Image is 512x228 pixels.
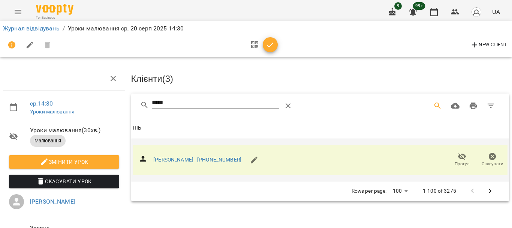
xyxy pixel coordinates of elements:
button: Завантажити CSV [446,97,464,115]
a: [PHONE_NUMBER] [197,157,241,163]
span: New Client [470,41,507,50]
h3: Клієнти ( 3 ) [131,74,509,84]
button: Змінити урок [9,155,119,169]
span: UA [492,8,500,16]
div: 100 [390,186,411,196]
div: Table Toolbar [131,94,509,118]
button: UA [489,5,503,19]
button: Фільтр [482,97,500,115]
img: Voopty Logo [36,4,73,15]
p: Rows per page: [352,187,387,195]
button: Next Page [481,182,499,200]
a: [PERSON_NAME] [30,198,75,205]
span: 99+ [413,2,425,10]
li: / [63,24,65,33]
button: New Client [468,39,509,51]
span: Змінити урок [15,157,113,166]
button: Прогул [447,149,477,171]
a: Журнал відвідувань [3,25,60,32]
nav: breadcrumb [3,24,509,33]
span: Уроки малювання ( 30 хв. ) [30,126,119,135]
span: Скасувати Урок [15,177,113,186]
button: Menu [9,3,27,21]
div: Sort [133,124,141,133]
p: 1-100 of 3275 [423,187,456,195]
p: Уроки малювання ср, 20 серп 2025 14:30 [68,24,184,33]
button: Друк [464,97,482,115]
span: Малювання [30,137,66,144]
button: Скасувати Урок [9,175,119,188]
div: ПІБ [133,124,141,133]
span: Прогул [455,161,470,167]
img: avatar_s.png [471,7,482,17]
span: ПІБ [133,124,508,133]
a: Уроки малювання [30,109,75,115]
a: ср , 14:30 [30,100,53,107]
input: Search [152,97,279,109]
span: 9 [394,2,402,10]
button: Search [429,97,447,115]
button: Скасувати [477,149,508,171]
span: Скасувати [482,161,503,167]
a: [PERSON_NAME] [153,157,193,163]
span: For Business [36,15,73,20]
